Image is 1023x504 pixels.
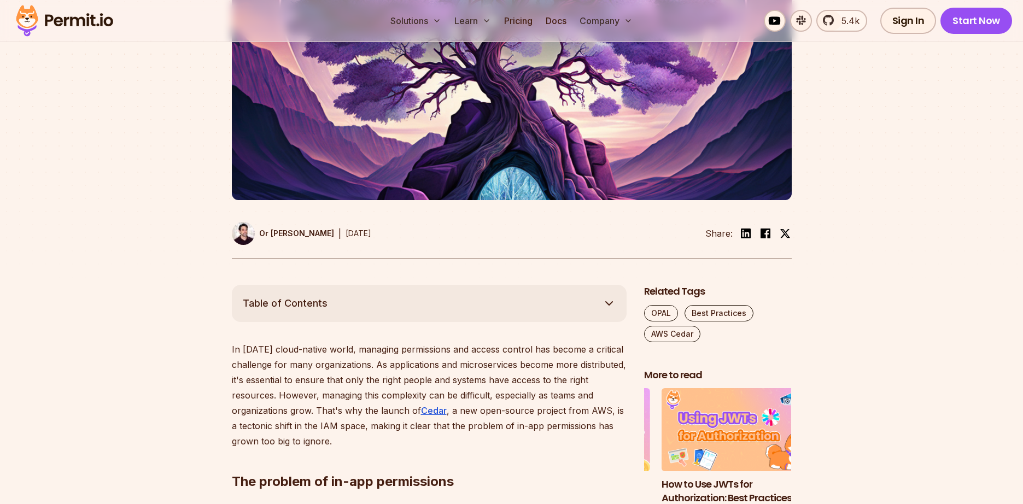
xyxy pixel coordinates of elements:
[500,10,537,32] a: Pricing
[644,305,678,321] a: OPAL
[232,429,627,490] h2: The problem of in-app permissions
[835,14,860,27] span: 5.4k
[940,8,1012,34] a: Start Now
[662,388,809,471] img: How to Use JWTs for Authorization: Best Practices and Common Mistakes
[880,8,937,34] a: Sign In
[450,10,495,32] button: Learn
[644,285,792,298] h2: Related Tags
[780,228,791,239] img: twitter
[644,368,792,382] h2: More to read
[575,10,637,32] button: Company
[685,305,753,321] a: Best Practices
[502,388,650,471] img: A Guide to Bearer Tokens: JWT vs. Opaque Tokens
[232,342,627,449] p: In [DATE] cloud-native world, managing permissions and access control has become a critical chall...
[705,227,733,240] li: Share:
[259,228,334,239] p: Or [PERSON_NAME]
[232,285,627,322] button: Table of Contents
[644,326,700,342] a: AWS Cedar
[232,222,334,245] a: Or [PERSON_NAME]
[338,227,341,240] div: |
[346,228,371,238] time: [DATE]
[541,10,571,32] a: Docs
[386,10,446,32] button: Solutions
[243,296,328,311] span: Table of Contents
[816,10,867,32] a: 5.4k
[759,227,772,240] img: facebook
[11,2,118,39] img: Permit logo
[421,405,447,416] a: Cedar
[739,227,752,240] img: linkedin
[232,222,255,245] img: Or Weis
